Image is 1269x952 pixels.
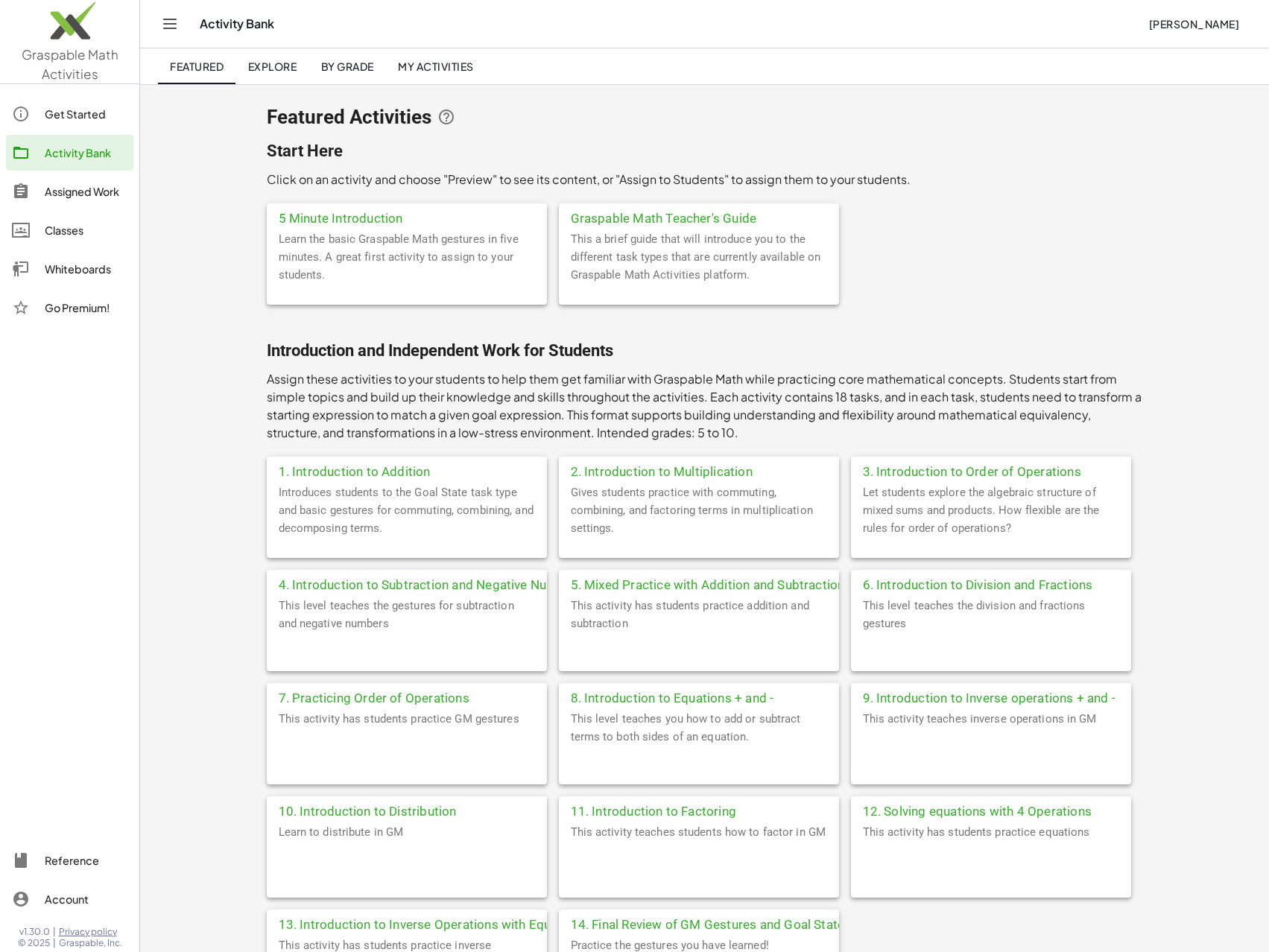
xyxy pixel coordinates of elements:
[559,910,839,936] div: 14. Final Review of GM Gestures and Goal State
[267,796,547,823] div: 10. Introduction to Distribution
[398,60,474,73] span: My Activities
[45,890,127,908] div: Account
[6,881,133,917] a: Account
[267,823,547,898] div: Learn to distribute in GM
[851,710,1131,784] div: This activity teaches inverse operations in GM
[559,710,839,784] div: This level teaches you how to add or subtract terms to both sides of an equation.
[1148,17,1239,31] span: [PERSON_NAME]
[559,203,839,230] div: Graspable Math Teacher's Guide
[559,230,839,305] div: This a brief guide that will introduce you to the different task types that are currently availab...
[851,683,1131,710] div: 9. Introduction to Inverse operations + and -
[59,937,122,949] span: Graspable, Inc.
[267,683,547,710] div: 7. Practicing Order of Operations
[45,183,127,200] div: Assigned Work
[59,926,122,938] a: Privacy policy
[559,796,839,823] div: 11. Introduction to Factoring
[267,710,547,784] div: This activity has students practice GM gestures
[247,60,297,73] span: Explore
[53,926,56,938] span: |
[267,570,547,597] div: 4. Introduction to Subtraction and Negative Numbers
[267,910,547,936] div: 13. Introduction to Inverse Operations with Equations
[267,457,547,483] div: 1. Introduction to Addition
[267,370,1143,442] p: Assign these activities to your students to help them get familiar with Graspable Math while prac...
[267,141,1143,162] h2: Start Here
[267,203,547,230] div: 5 Minute Introduction
[267,107,431,127] span: Featured Activities
[19,926,50,938] span: v1.30.0
[320,60,373,73] span: By Grade
[6,842,133,878] a: Reference
[559,457,839,483] div: 2. Introduction to Multiplication
[45,144,127,162] div: Activity Bank
[18,937,50,949] span: © 2025
[6,135,133,171] a: Activity Bank
[851,483,1131,558] div: Let students explore the algebraic structure of mixed sums and products. How flexible are the rul...
[45,851,127,869] div: Reference
[6,251,133,287] a: Whiteboards
[559,597,839,671] div: This activity has students practice addition and subtraction
[267,597,547,671] div: This level teaches the gestures for subtraction and negative numbers
[851,796,1131,823] div: 12. Solving equations with 4 Operations
[6,212,133,248] a: Classes
[6,174,133,209] a: Assigned Work
[851,570,1131,597] div: 6. Introduction to Division and Fractions
[1136,10,1251,37] button: [PERSON_NAME]
[45,260,127,278] div: Whiteboards
[267,340,1143,361] h2: Introduction and Independent Work for Students
[267,483,547,558] div: Introduces students to the Goal State task type and basic gestures for commuting, combining, and ...
[45,105,127,123] div: Get Started
[851,823,1131,898] div: This activity has students practice equations
[45,221,127,239] div: Classes
[45,299,127,317] div: Go Premium!
[170,60,224,73] span: Featured
[267,230,547,305] div: Learn the basic Graspable Math gestures in five minutes. A great first activity to assign to your...
[22,46,118,82] span: Graspable Math Activities
[267,171,1143,188] p: Click on an activity and choose "Preview" to see its content, or "Assign to Students" to assign t...
[6,96,133,132] a: Get Started
[53,937,56,949] span: |
[559,823,839,898] div: This activity teaches students how to factor in GM
[158,12,182,36] button: Toggle navigation
[559,483,839,558] div: Gives students practice with commuting, combining, and factoring terms in multiplication settings.
[559,683,839,710] div: 8. Introduction to Equations + and -
[851,597,1131,671] div: This level teaches the division and fractions gestures
[851,457,1131,483] div: 3. Introduction to Order of Operations
[559,570,839,597] div: 5. Mixed Practice with Addition and Subtraction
